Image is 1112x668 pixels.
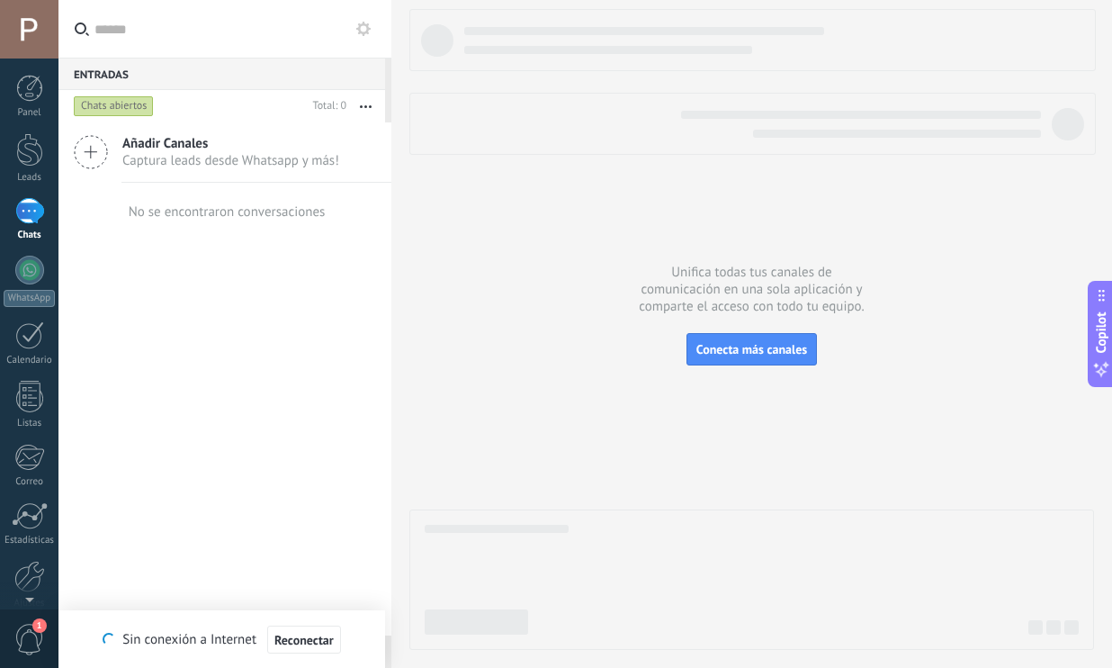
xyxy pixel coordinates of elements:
button: Reconectar [267,626,341,654]
div: Chats [4,230,56,241]
div: Leads [4,172,56,184]
span: 1 [32,618,47,633]
div: Calendario [4,355,56,366]
div: Sin conexión a Internet [103,625,340,654]
button: Conecta más canales [686,333,817,366]
div: Estadísticas [4,535,56,546]
div: WhatsApp [4,290,55,307]
div: Panel [4,107,56,119]
span: Reconectar [274,634,334,646]
button: Más [346,90,385,122]
div: Listas [4,418,56,429]
span: Conecta más canales [696,341,807,357]
div: Total: 0 [306,97,346,115]
div: Entradas [58,58,385,90]
span: Captura leads desde Whatsapp y más! [122,152,339,169]
div: Chats abiertos [74,95,154,117]
div: Correo [4,476,56,488]
div: No se encontraron conversaciones [129,203,326,221]
span: Copilot [1092,312,1110,354]
span: Añadir Canales [122,135,339,152]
